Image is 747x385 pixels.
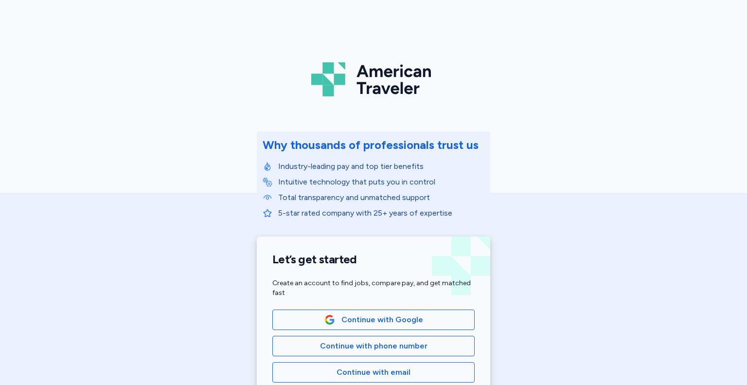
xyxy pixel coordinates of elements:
button: Google LogoContinue with Google [272,310,475,330]
button: Continue with email [272,362,475,383]
h1: Let’s get started [272,252,475,267]
span: Continue with email [337,367,410,378]
p: Industry-leading pay and top tier benefits [278,161,484,172]
div: Why thousands of professionals trust us [263,137,479,153]
img: Logo [311,58,436,100]
p: Total transparency and unmatched support [278,192,484,203]
p: 5-star rated company with 25+ years of expertise [278,207,484,219]
button: Continue with phone number [272,336,475,356]
span: Continue with phone number [320,340,427,352]
div: Create an account to find jobs, compare pay, and get matched fast [272,278,475,298]
span: Continue with Google [341,314,423,326]
img: Google Logo [324,314,335,325]
p: Intuitive technology that puts you in control [278,176,484,188]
